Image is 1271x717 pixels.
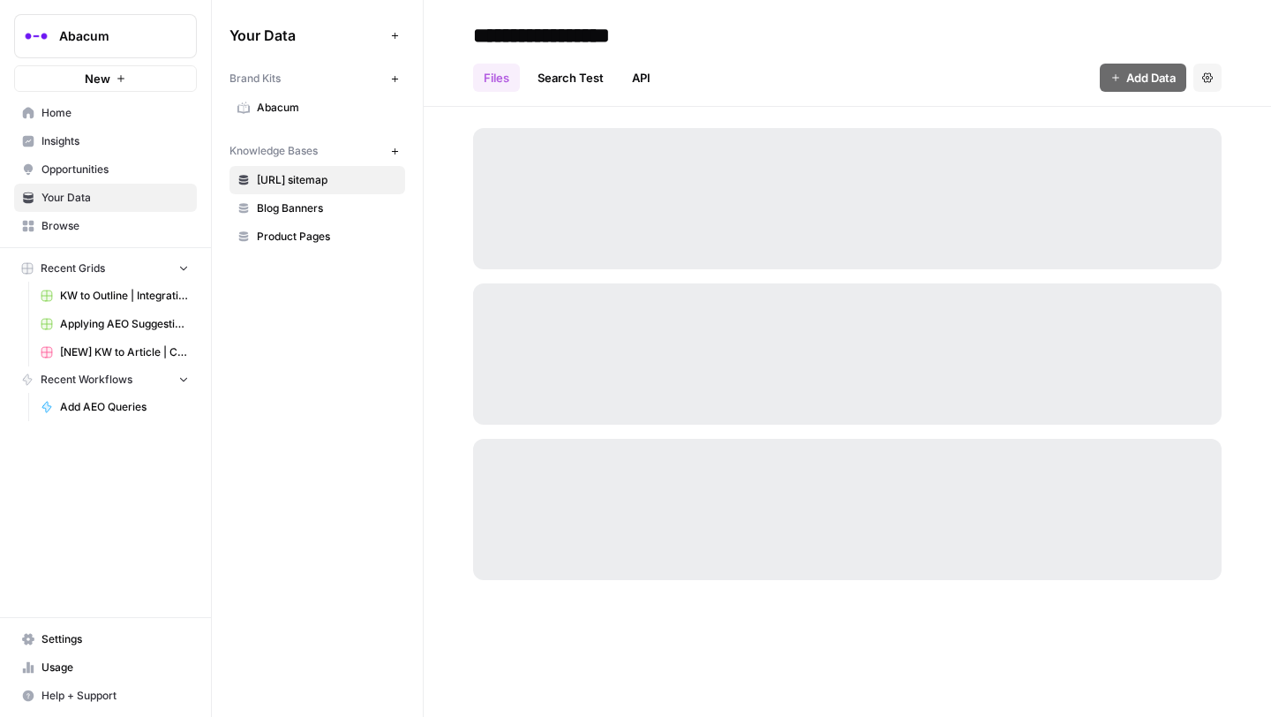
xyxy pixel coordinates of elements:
[257,100,397,116] span: Abacum
[41,218,189,234] span: Browse
[14,65,197,92] button: New
[33,338,197,366] a: [NEW] KW to Article | Cohort Grid
[527,64,614,92] a: Search Test
[14,127,197,155] a: Insights
[60,316,189,332] span: Applying AEO Suggestions
[229,223,405,251] a: Product Pages
[14,155,197,184] a: Opportunities
[229,71,281,87] span: Brand Kits
[41,260,105,276] span: Recent Grids
[14,682,197,710] button: Help + Support
[41,133,189,149] span: Insights
[41,631,189,647] span: Settings
[229,94,405,122] a: Abacum
[41,688,189,704] span: Help + Support
[20,20,52,52] img: Abacum Logo
[60,288,189,304] span: KW to Outline | Integration Pages Grid
[229,143,318,159] span: Knowledge Bases
[85,70,110,87] span: New
[59,27,166,45] span: Abacum
[60,344,189,360] span: [NEW] KW to Article | Cohort Grid
[473,64,520,92] a: Files
[257,172,397,188] span: [URL] sitemap
[41,660,189,675] span: Usage
[41,105,189,121] span: Home
[1126,69,1176,87] span: Add Data
[14,653,197,682] a: Usage
[14,255,197,282] button: Recent Grids
[621,64,661,92] a: API
[257,229,397,245] span: Product Pages
[33,393,197,421] a: Add AEO Queries
[1100,64,1186,92] button: Add Data
[41,162,189,177] span: Opportunities
[257,200,397,216] span: Blog Banners
[14,14,197,58] button: Workspace: Abacum
[14,366,197,393] button: Recent Workflows
[33,310,197,338] a: Applying AEO Suggestions
[41,372,132,388] span: Recent Workflows
[33,282,197,310] a: KW to Outline | Integration Pages Grid
[229,194,405,223] a: Blog Banners
[229,25,384,46] span: Your Data
[14,99,197,127] a: Home
[14,625,197,653] a: Settings
[14,212,197,240] a: Browse
[60,399,189,415] span: Add AEO Queries
[41,190,189,206] span: Your Data
[14,184,197,212] a: Your Data
[229,166,405,194] a: [URL] sitemap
